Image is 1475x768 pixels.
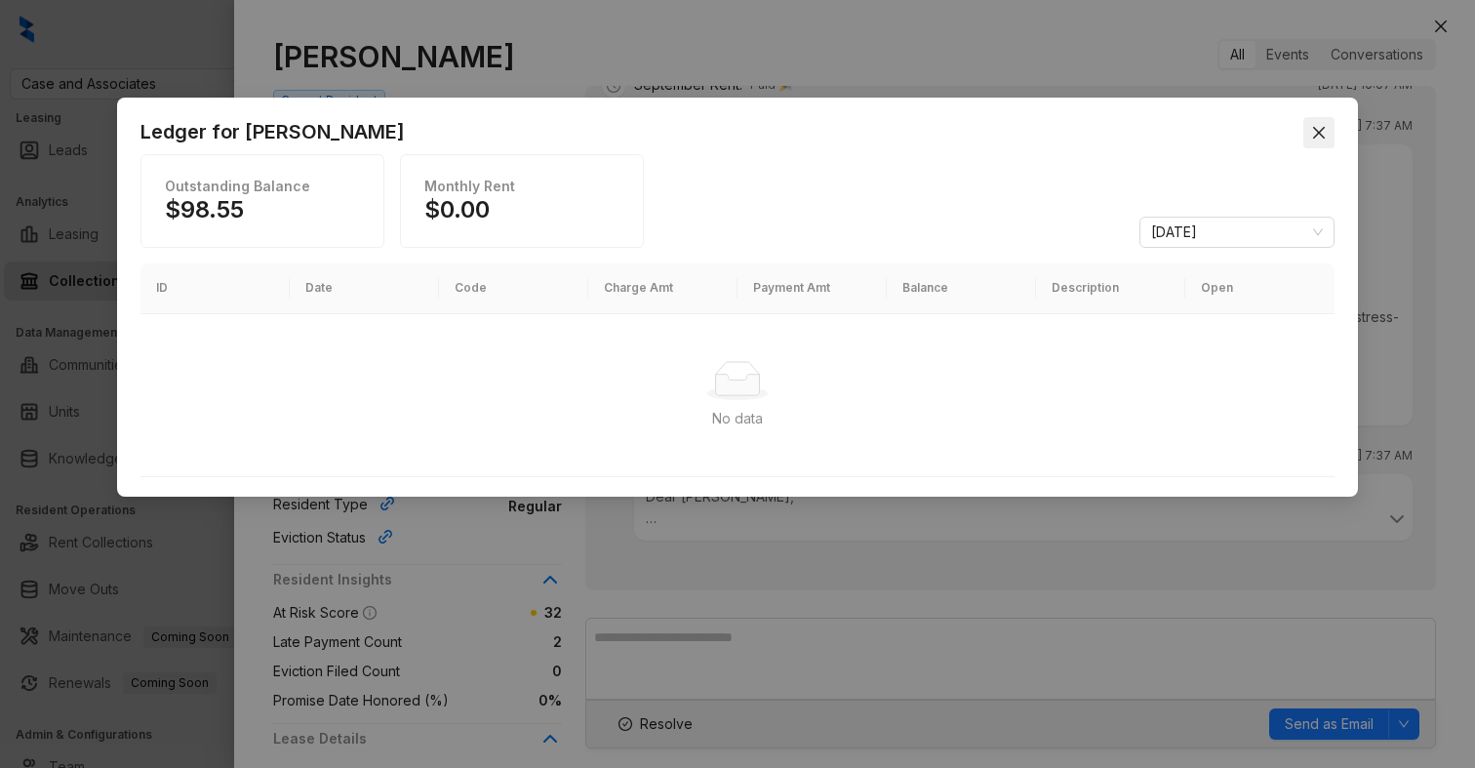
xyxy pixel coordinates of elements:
div: Ledger for [PERSON_NAME] [140,117,1335,146]
th: Open [1185,263,1335,314]
h1: Monthly Rent [424,179,614,195]
button: Close [1303,117,1335,148]
div: No data [164,408,1311,429]
span: close [1311,125,1327,141]
th: Code [439,263,588,314]
span: October 2025 [1151,218,1323,247]
th: Description [1036,263,1185,314]
h1: $0.00 [424,195,619,223]
h1: Outstanding Balance [165,179,354,195]
h1: $98.55 [165,195,360,223]
th: Balance [887,263,1036,314]
th: ID [140,263,290,314]
th: Charge Amt [588,263,737,314]
th: Payment Amt [737,263,887,314]
th: Date [290,263,439,314]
